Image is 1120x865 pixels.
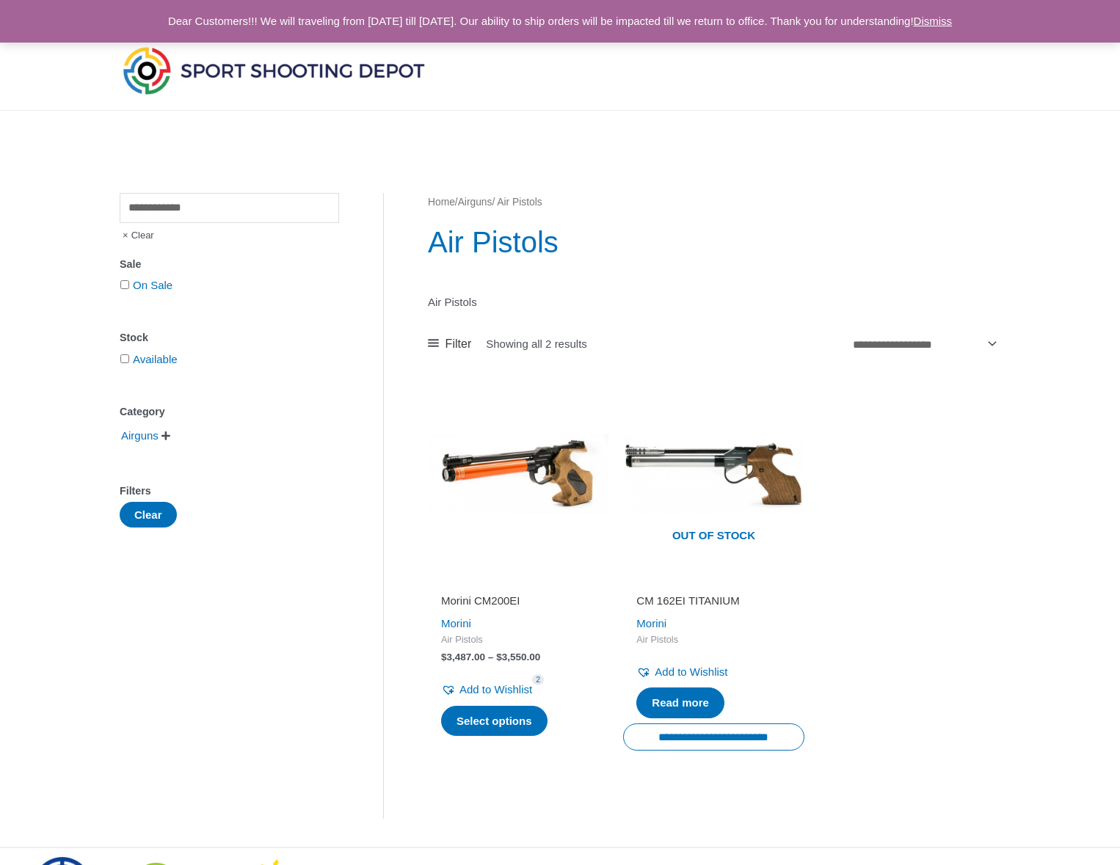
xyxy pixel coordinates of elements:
[428,193,1000,212] nav: Breadcrumb
[914,15,953,27] a: Dismiss
[428,222,1000,263] h1: Air Pistols
[428,292,1000,313] p: Air Pistols
[446,333,472,355] span: Filter
[441,652,447,663] span: $
[623,384,804,564] a: Out of stock
[120,502,177,528] button: Clear
[441,573,595,591] iframe: Customer reviews powered by Trustpilot
[133,279,172,291] a: On Sale
[636,634,790,646] span: Air Pistols
[636,687,724,718] a: Read more about “CM 162EI TITANIUM”
[655,665,727,678] span: Add to Wishlist
[496,652,540,663] bdi: 3,550.00
[441,679,532,700] a: Add to Wishlist
[634,519,793,553] span: Out of stock
[636,662,727,682] a: Add to Wishlist
[120,254,339,275] div: Sale
[120,280,129,289] input: On Sale
[458,197,492,208] a: Airguns
[120,223,154,248] span: Clear
[120,423,160,448] span: Airguns
[133,353,178,365] a: Available
[636,573,790,591] iframe: Customer reviews powered by Trustpilot
[636,594,790,608] h2: CM 162EI TITANIUM
[441,652,485,663] bdi: 3,487.00
[441,634,595,646] span: Air Pistols
[623,384,804,564] img: CM 162EI TITANIUM
[496,652,502,663] span: $
[428,384,608,564] img: CM200EI
[120,43,428,98] img: Sport Shooting Depot
[636,617,666,629] a: Morini
[459,683,532,696] span: Add to Wishlist
[486,338,587,349] p: Showing all 2 results
[441,594,595,608] h2: Morini CM200EI
[488,652,494,663] span: –
[441,617,471,629] a: Morini
[120,481,339,502] div: Filters
[847,332,1000,357] select: Shop order
[120,401,339,423] div: Category
[161,431,170,441] span: 
[120,327,339,348] div: Stock
[532,674,544,685] span: 2
[120,354,129,363] input: Available
[120,428,160,441] a: Airguns
[636,594,790,613] a: CM 162EI TITANIUM
[428,197,455,208] a: Home
[428,333,471,355] a: Filter
[441,594,595,613] a: Morini CM200EI
[441,706,548,737] a: Select options for “Morini CM200EI”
